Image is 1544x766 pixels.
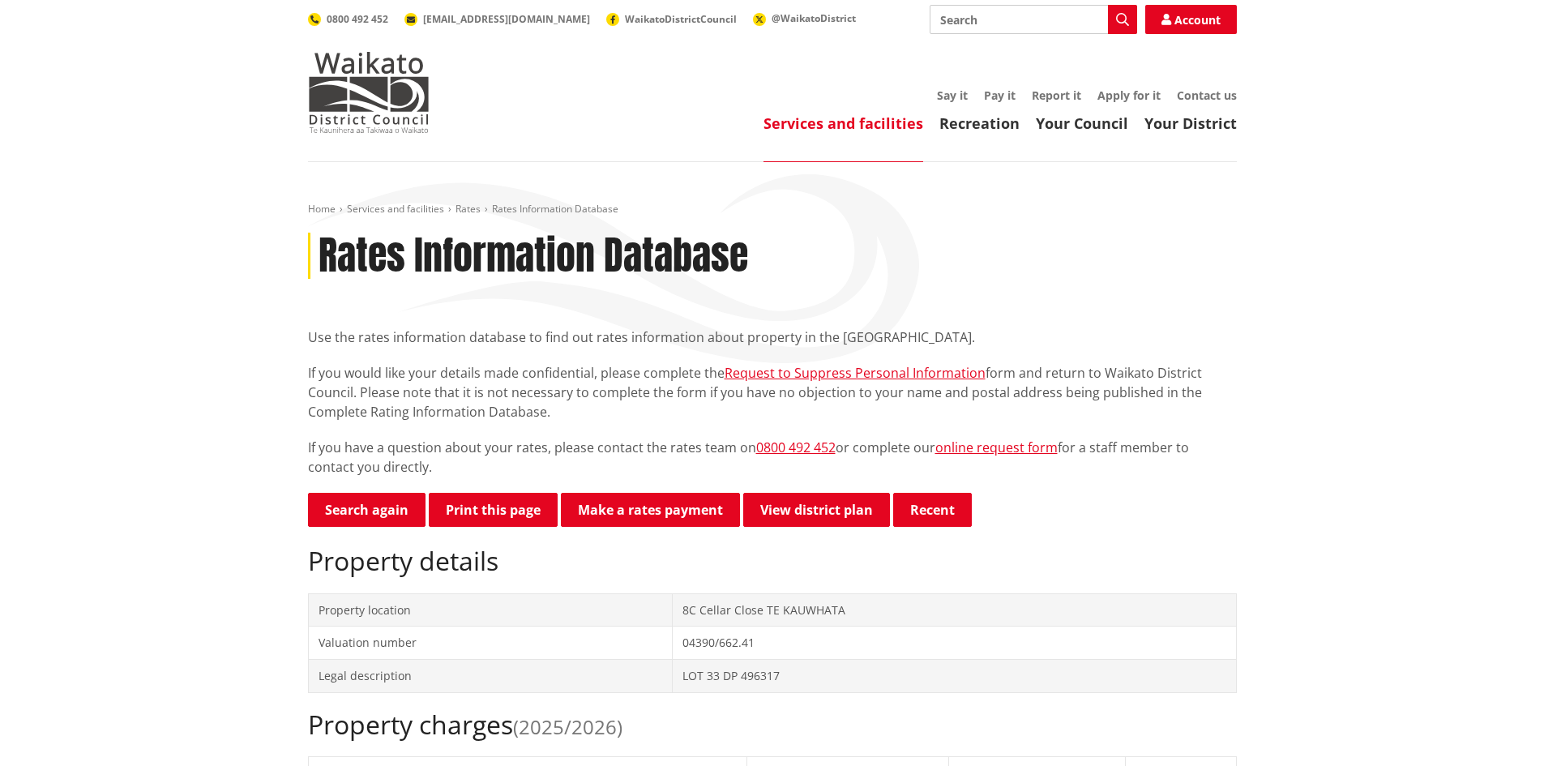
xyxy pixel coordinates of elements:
[1036,113,1128,133] a: Your Council
[772,11,856,25] span: @WaikatoDistrict
[319,233,748,280] h1: Rates Information Database
[1177,88,1237,103] a: Contact us
[308,52,430,133] img: Waikato District Council - Te Kaunihera aa Takiwaa o Waikato
[756,439,836,456] a: 0800 492 452
[672,593,1236,627] td: 8C Cellar Close TE KAUWHATA
[561,493,740,527] a: Make a rates payment
[625,12,737,26] span: WaikatoDistrictCouncil
[1032,88,1081,103] a: Report it
[513,713,622,740] span: (2025/2026)
[935,439,1058,456] a: online request form
[1145,5,1237,34] a: Account
[763,113,923,133] a: Services and facilities
[939,113,1020,133] a: Recreation
[308,202,336,216] a: Home
[308,327,1237,347] p: Use the rates information database to find out rates information about property in the [GEOGRAPHI...
[725,364,986,382] a: Request to Suppress Personal Information
[404,12,590,26] a: [EMAIL_ADDRESS][DOMAIN_NAME]
[308,709,1237,740] h2: Property charges
[456,202,481,216] a: Rates
[308,438,1237,477] p: If you have a question about your rates, please contact the rates team on or complete our for a s...
[308,593,672,627] td: Property location
[423,12,590,26] span: [EMAIL_ADDRESS][DOMAIN_NAME]
[606,12,737,26] a: WaikatoDistrictCouncil
[753,11,856,25] a: @WaikatoDistrict
[672,627,1236,660] td: 04390/662.41
[308,659,672,692] td: Legal description
[308,546,1237,576] h2: Property details
[308,627,672,660] td: Valuation number
[1144,113,1237,133] a: Your District
[743,493,890,527] a: View district plan
[308,493,426,527] a: Search again
[492,202,618,216] span: Rates Information Database
[1097,88,1161,103] a: Apply for it
[327,12,388,26] span: 0800 492 452
[429,493,558,527] button: Print this page
[937,88,968,103] a: Say it
[672,659,1236,692] td: LOT 33 DP 496317
[893,493,972,527] button: Recent
[930,5,1137,34] input: Search input
[984,88,1016,103] a: Pay it
[308,363,1237,422] p: If you would like your details made confidential, please complete the form and return to Waikato ...
[347,202,444,216] a: Services and facilities
[308,203,1237,216] nav: breadcrumb
[308,12,388,26] a: 0800 492 452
